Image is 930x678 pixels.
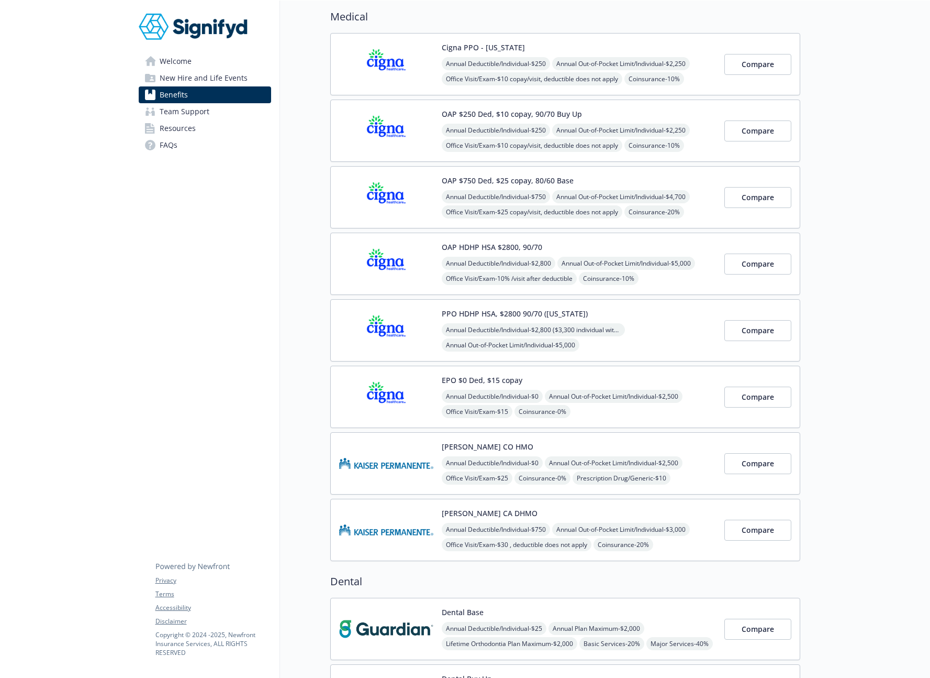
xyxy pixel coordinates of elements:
[160,103,209,120] span: Team Support
[442,42,525,53] button: Cigna PPO - [US_STATE]
[442,508,537,519] button: [PERSON_NAME] CA DHMO
[442,242,542,253] button: OAP HDHP HSA $2800, 90/70
[442,456,543,469] span: Annual Deductible/Individual - $0
[724,54,791,75] button: Compare
[514,472,570,485] span: Coinsurance - 0%
[155,630,271,657] p: Copyright © 2024 - 2025 , Newfront Insurance Services, ALL RIGHTS RESERVED
[552,124,690,137] span: Annual Out-of-Pocket Limit/Individual - $2,250
[160,53,192,70] span: Welcome
[139,137,271,154] a: FAQs
[724,320,791,341] button: Compare
[442,390,543,403] span: Annual Deductible/Individual - $0
[624,205,684,218] span: Coinsurance - 20%
[442,124,550,137] span: Annual Deductible/Individual - $250
[742,59,774,69] span: Compare
[442,472,512,485] span: Office Visit/Exam - $25
[552,523,690,536] span: Annual Out-of-Pocket Limit/Individual - $3,000
[514,405,570,418] span: Coinsurance - 0%
[442,441,533,452] button: [PERSON_NAME] CO HMO
[742,325,774,335] span: Compare
[339,108,433,153] img: CIGNA carrier logo
[339,375,433,419] img: CIGNA carrier logo
[724,453,791,474] button: Compare
[724,619,791,640] button: Compare
[442,323,625,336] span: Annual Deductible/Individual - $2,800 ($3,300 individual within a family)
[442,308,588,319] button: PPO HDHP HSA, $2800 90/70 ([US_STATE])
[545,456,682,469] span: Annual Out-of-Pocket Limit/Individual - $2,500
[552,190,690,203] span: Annual Out-of-Pocket Limit/Individual - $4,700
[724,520,791,541] button: Compare
[548,622,644,635] span: Annual Plan Maximum - $2,000
[557,257,695,270] span: Annual Out-of-Pocket Limit/Individual - $5,000
[742,458,774,468] span: Compare
[160,86,188,103] span: Benefits
[742,624,774,634] span: Compare
[742,259,774,269] span: Compare
[579,272,638,285] span: Coinsurance - 10%
[339,308,433,353] img: CIGNA carrier logo
[442,57,550,70] span: Annual Deductible/Individual - $250
[442,622,546,635] span: Annual Deductible/Individual - $25
[155,617,271,626] a: Disclaimer
[330,9,800,25] h2: Medical
[724,121,791,141] button: Compare
[160,70,248,86] span: New Hire and Life Events
[742,192,774,202] span: Compare
[742,392,774,402] span: Compare
[545,390,682,403] span: Annual Out-of-Pocket Limit/Individual - $2,500
[339,508,433,552] img: Kaiser Permanente Insurance Company carrier logo
[442,272,577,285] span: Office Visit/Exam - 10% /visit after deductible
[339,607,433,651] img: Guardian carrier logo
[646,637,713,650] span: Major Services - 40%
[139,70,271,86] a: New Hire and Life Events
[724,187,791,208] button: Compare
[442,108,582,119] button: OAP $250 Ded, $10 copay, 90/70 Buy Up
[139,120,271,137] a: Resources
[160,137,177,154] span: FAQs
[442,375,522,386] button: EPO $0 Ded, $15 copay
[339,175,433,220] img: CIGNA carrier logo
[442,190,550,203] span: Annual Deductible/Individual - $750
[442,538,591,551] span: Office Visit/Exam - $30 , deductible does not apply
[339,242,433,286] img: CIGNA carrier logo
[624,139,684,152] span: Coinsurance - 10%
[139,103,271,120] a: Team Support
[742,525,774,535] span: Compare
[724,387,791,408] button: Compare
[160,120,196,137] span: Resources
[442,607,484,618] button: Dental Base
[442,405,512,418] span: Office Visit/Exam - $15
[442,139,622,152] span: Office Visit/Exam - $10 copay/visit, deductible does not apply
[442,175,574,186] button: OAP $750 Ded, $25 copay, 80/60 Base
[573,472,670,485] span: Prescription Drug/Generic - $10
[579,637,644,650] span: Basic Services - 20%
[593,538,653,551] span: Coinsurance - 20%
[442,523,550,536] span: Annual Deductible/Individual - $750
[552,57,690,70] span: Annual Out-of-Pocket Limit/Individual - $2,250
[339,42,433,86] img: CIGNA carrier logo
[742,126,774,136] span: Compare
[724,254,791,275] button: Compare
[155,589,271,599] a: Terms
[155,603,271,613] a: Accessibility
[442,257,555,270] span: Annual Deductible/Individual - $2,800
[442,338,579,352] span: Annual Out-of-Pocket Limit/Individual - $5,000
[442,637,577,650] span: Lifetime Orthodontia Plan Maximum - $2,000
[442,72,622,85] span: Office Visit/Exam - $10 copay/visit, deductible does not apply
[624,72,684,85] span: Coinsurance - 10%
[139,53,271,70] a: Welcome
[442,205,622,218] span: Office Visit/Exam - $25 copay/visit, deductible does not apply
[139,86,271,103] a: Benefits
[330,574,800,589] h2: Dental
[155,576,271,585] a: Privacy
[339,441,433,486] img: Kaiser Permanente of Colorado carrier logo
